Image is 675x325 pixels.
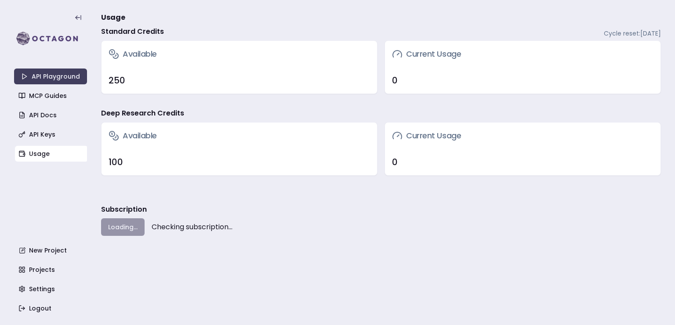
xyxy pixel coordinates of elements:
a: Usage [15,146,88,162]
a: Projects [15,262,88,278]
img: logo-rect-yK7x_WSZ.svg [14,30,87,47]
span: Checking subscription... [152,222,232,232]
a: MCP Guides [15,88,88,104]
a: Logout [15,300,88,316]
h4: Standard Credits [101,26,164,37]
h3: Current Usage [392,130,461,142]
span: Cycle reset: [DATE] [604,29,661,38]
div: 0 [392,156,653,168]
h4: Deep Research Credits [101,108,184,119]
div: 100 [109,156,370,168]
a: API Docs [15,107,88,123]
div: 250 [109,74,370,87]
a: API Playground [14,69,87,84]
a: API Keys [15,126,88,142]
h3: Subscription [101,204,147,215]
span: Usage [101,12,125,23]
h3: Available [109,130,157,142]
div: 0 [392,74,653,87]
a: Settings [15,281,88,297]
a: New Project [15,242,88,258]
h3: Available [109,48,157,60]
h3: Current Usage [392,48,461,60]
